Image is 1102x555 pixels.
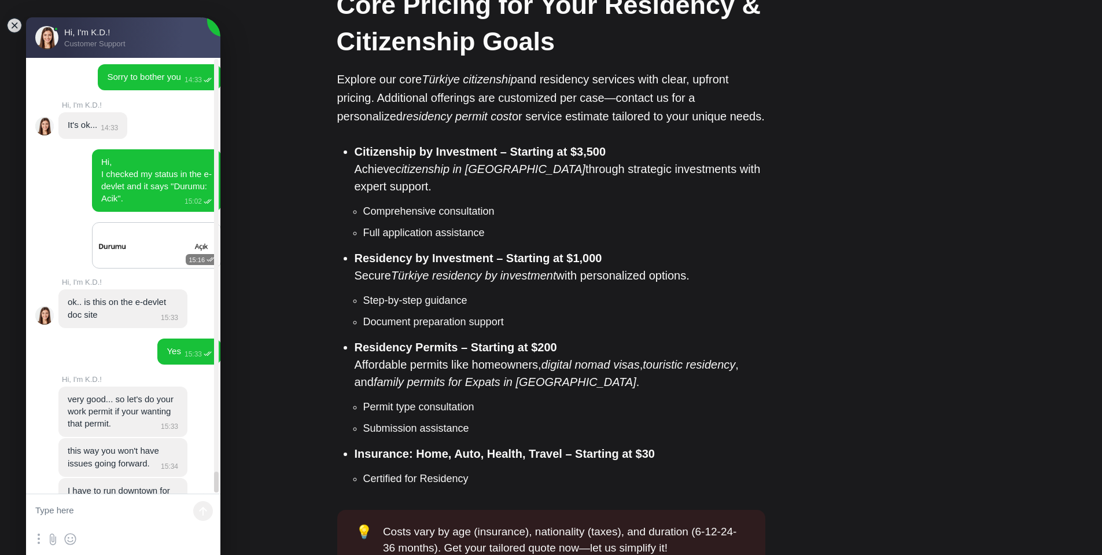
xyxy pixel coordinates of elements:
[62,375,212,384] jdiv: Hi, I'm K.D.!
[101,157,212,204] jdiv: Hi, I checked my status in the e-devlet and it says "Durumu: Acik".
[363,399,765,415] li: Permit type consultation
[355,447,655,460] strong: Insurance: Home, Auto, Health, Travel – Starting at $30
[355,341,557,354] strong: Residency Permits – Starting at $200
[68,297,168,319] jdiv: ok.. is this on the e-devlet doc site
[68,486,172,508] jdiv: I have to run downtown for cargo and back in 30 mins.
[391,269,556,282] em: Türkiye residency by investment
[107,72,181,82] jdiv: Sorry to bother you
[68,394,176,428] jdiv: very good... so let's do your work permit if your wanting that permit.
[422,73,517,86] em: Türkiye citizenship
[186,254,218,265] jdiv: 15:16
[396,163,585,175] em: citizenship in [GEOGRAPHIC_DATA]
[58,478,187,524] jdiv: 02.09.25 15:34:19
[403,110,512,123] em: residency permit cost
[363,293,765,308] li: Step-by-step guidance
[58,289,187,328] jdiv: 02.09.25 15:33:32
[181,350,212,358] jdiv: 15:33
[58,112,127,138] jdiv: 02.09.25 14:33:40
[35,306,54,325] jdiv: Hi, I'm K.D.!
[68,446,161,468] jdiv: this way you won't have issues going forward.
[157,462,178,471] jdiv: 15:34
[95,237,218,254] img: image.png
[62,101,212,109] jdiv: Hi, I'm K.D.!
[157,339,221,365] jdiv: 02.09.25 15:33:43
[355,143,765,241] li: Achieve through strategic investments with expert support.
[363,471,765,487] li: Certified for Residency
[157,422,178,431] jdiv: 15:33
[363,421,765,436] li: Submission assistance
[58,387,187,438] jdiv: 02.09.25 15:33:55
[35,117,54,135] jdiv: Hi, I'm K.D.!
[355,252,602,264] strong: Residency by Investment – Starting at $1,000
[58,438,187,476] jdiv: 02.09.25 15:34:05
[97,124,118,132] jdiv: 14:33
[92,149,221,212] jdiv: 02.09.25 15:02:42
[374,376,636,388] em: family permits for Expats in [GEOGRAPHIC_DATA]
[363,204,765,219] li: Comprehensive consultation
[98,64,221,90] jdiv: 02.09.25 14:33:35
[167,346,180,356] jdiv: Yes
[62,278,212,286] jdiv: Hi, I'm K.D.!
[68,120,97,130] jdiv: It's ok...
[541,358,640,371] em: digital nomad visas
[643,358,735,371] em: touristic residency
[181,76,212,84] jdiv: 14:33
[355,145,606,158] strong: Citizenship by Investment – Starting at $3,500
[92,222,221,269] jdiv: 02.09.25 15:16:17
[337,70,765,126] p: Explore our core and residency services with clear, upfront pricing. Additional offerings are cus...
[363,225,765,241] li: Full application assistance
[355,339,765,436] li: Affordable permits like homeowners, , , and .
[355,249,765,330] li: Secure with personalized options.
[363,314,765,330] li: Document preparation support
[157,314,178,322] jdiv: 15:33
[181,197,212,205] jdiv: 15:02
[92,222,221,269] a: 15:16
